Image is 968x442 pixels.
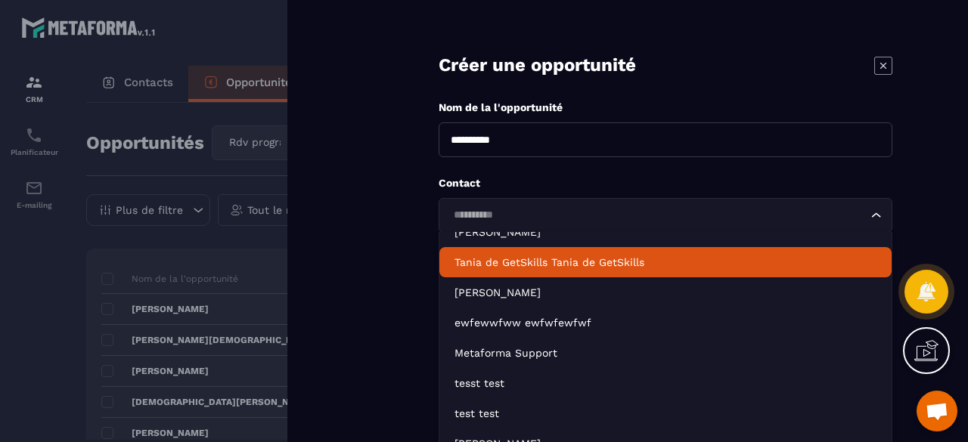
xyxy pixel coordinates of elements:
[455,315,876,330] p: ewfewwfww ewfwfewfwf
[455,376,876,391] p: tesst test
[448,207,867,224] input: Search for option
[439,176,892,190] p: Contact
[439,100,892,115] p: Nom de la l'opportunité
[439,53,636,78] p: Créer une opportunité
[455,406,876,421] p: test test
[455,285,876,300] p: Julien BRISSET
[917,391,957,431] a: Ouvrir le chat
[455,255,876,270] p: Tania de GetSkills Tania de GetSkills
[439,198,892,233] div: Search for option
[455,224,876,240] p: Assya BELAOUD
[455,345,876,360] p: Metaforma Support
